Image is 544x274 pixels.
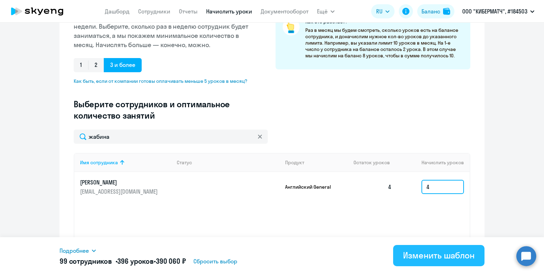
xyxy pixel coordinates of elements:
[393,245,484,266] button: Изменить шаблон
[177,159,192,166] div: Статус
[80,178,159,186] p: [PERSON_NAME]
[80,178,171,195] a: [PERSON_NAME][EMAIL_ADDRESS][DOMAIN_NAME]
[285,184,338,190] p: Английский General
[105,8,130,15] a: Дашборд
[376,7,382,16] span: RU
[104,58,142,72] span: 3 и более
[443,8,450,15] img: balance
[305,27,463,59] p: Раз в месяц мы будем смотреть, сколько уроков есть на балансе сотрудника, и доначислим нужное кол...
[397,153,470,172] th: Начислить уроков
[317,7,328,16] span: Ещё
[80,188,159,195] p: [EMAIL_ADDRESS][DOMAIN_NAME]
[80,159,171,166] div: Имя сотрудника
[59,246,89,255] span: Подробнее
[74,58,88,72] span: 1
[459,3,538,20] button: ООО "КИБЕРМАТЧ", #184503
[177,159,279,166] div: Статус
[179,8,198,15] a: Отчеты
[138,8,170,15] a: Сотрудники
[206,8,252,15] a: Начислить уроки
[74,13,253,50] p: Мы сами не рады этому факту, но в месяце не всегда 4 недели. Выберите, сколько раз в неделю сотру...
[285,159,304,166] div: Продукт
[261,8,308,15] a: Документооборот
[317,4,335,18] button: Ещё
[371,4,395,18] button: RU
[421,7,440,16] div: Баланс
[74,130,268,144] input: Поиск по имени, email, продукту или статусу
[353,159,397,166] div: Остаток уроков
[285,159,348,166] div: Продукт
[88,58,104,72] span: 2
[117,257,154,266] span: 396 уроков
[156,257,186,266] span: 390 060 ₽
[74,98,253,121] h3: Выберите сотрудников и оптимальное количество занятий
[59,256,186,266] h5: 99 сотрудников • •
[353,159,390,166] span: Остаток уроков
[80,159,118,166] div: Имя сотрудника
[74,78,253,84] span: Как быть, если от компании готовы оплачивать меньше 5 уроков в месяц?
[283,18,300,35] img: pointer-circle
[417,4,454,18] button: Балансbalance
[348,172,397,202] td: 4
[193,257,237,266] span: Сбросить выбор
[462,7,527,16] p: ООО "КИБЕРМАТЧ", #184503
[403,250,475,261] div: Изменить шаблон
